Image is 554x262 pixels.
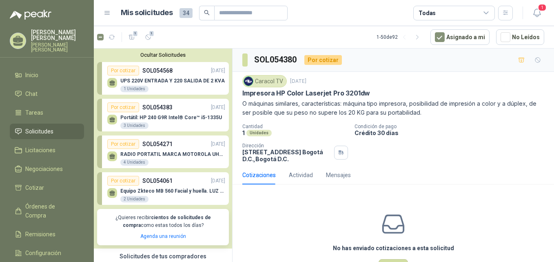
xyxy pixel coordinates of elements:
[246,130,272,136] div: Unidades
[304,55,342,65] div: Por cotizar
[97,99,229,131] a: Por cotizarSOL054383[DATE] Portátil: HP 240 G9R Intel® Core™ i5-1335U3 Unidades
[242,149,331,162] p: [STREET_ADDRESS] Bogotá D.C. , Bogotá D.C.
[97,135,229,168] a: Por cotizarSOL054271[DATE] RADIO PORTATIL MARCA MOTOROLA UHF SIN PANTALLA CON GPS, INCLUYE: ANTEN...
[242,124,348,129] p: Cantidad
[120,159,148,166] div: 4 Unidades
[25,89,38,98] span: Chat
[97,62,229,95] a: Por cotizarSOL054568[DATE] UPS 220V ENTRADA Y 220 SALIDA DE 2 KVA1 Unidades
[10,180,84,195] a: Cotizar
[120,188,225,194] p: Equipo Zkteco MB 560 Facial y huella. LUZ VISIBLE
[10,161,84,177] a: Negociaciones
[211,177,225,185] p: [DATE]
[326,171,351,180] div: Mensajes
[142,140,173,149] p: SOL054271
[211,67,225,75] p: [DATE]
[289,171,313,180] div: Actividad
[149,30,155,37] span: 1
[10,67,84,83] a: Inicio
[97,52,229,58] button: Ocultar Solicitudes
[120,78,225,84] p: UPS 220V ENTRADA Y 220 SALIDA DE 2 KVA
[242,75,287,87] div: Caracol TV
[10,124,84,139] a: Solicitudes
[31,42,84,52] p: [PERSON_NAME] [PERSON_NAME]
[10,199,84,223] a: Órdenes de Compra
[244,77,253,86] img: Company Logo
[211,140,225,148] p: [DATE]
[333,244,454,253] h3: No has enviado cotizaciones a esta solicitud
[211,104,225,111] p: [DATE]
[10,86,84,102] a: Chat
[25,164,63,173] span: Negociaciones
[496,29,544,45] button: No Leídos
[120,115,222,120] p: Portátil: HP 240 G9R Intel® Core™ i5-1335U
[242,171,276,180] div: Cotizaciones
[142,66,173,75] p: SOL054568
[25,146,55,155] span: Licitaciones
[120,122,148,129] div: 3 Unidades
[25,127,53,136] span: Solicitudes
[120,86,148,92] div: 1 Unidades
[25,202,76,220] span: Órdenes de Compra
[25,183,44,192] span: Cotizar
[123,215,211,228] b: cientos de solicitudes de compra
[377,31,424,44] div: 1 - 50 de 92
[25,249,61,258] span: Configuración
[107,139,139,149] div: Por cotizar
[254,53,298,66] h3: SOL054380
[290,78,306,85] p: [DATE]
[107,176,139,186] div: Por cotizar
[125,31,138,44] button: 1
[142,103,173,112] p: SOL054383
[430,29,490,45] button: Asignado a mi
[10,245,84,261] a: Configuración
[25,71,38,80] span: Inicio
[242,89,370,98] p: Impresora HP Color Laserjet Pro 3201dw
[102,214,224,229] p: ¿Quieres recibir como estas todos los días?
[133,30,138,37] span: 1
[179,8,193,18] span: 34
[204,10,210,16] span: search
[242,143,331,149] p: Dirección
[94,49,232,249] div: Ocultar SolicitudesPor cotizarSOL054568[DATE] UPS 220V ENTRADA Y 220 SALIDA DE 2 KVA1 UnidadesPor...
[107,102,139,112] div: Por cotizar
[530,6,544,20] button: 1
[355,129,551,136] p: Crédito 30 días
[538,4,547,11] span: 1
[10,10,51,20] img: Logo peakr
[10,105,84,120] a: Tareas
[419,9,436,18] div: Todas
[355,124,551,129] p: Condición de pago
[120,196,148,202] div: 2 Unidades
[121,7,173,19] h1: Mis solicitudes
[31,29,84,41] p: [PERSON_NAME] [PERSON_NAME]
[10,226,84,242] a: Remisiones
[107,66,139,75] div: Por cotizar
[97,172,229,205] a: Por cotizarSOL054061[DATE] Equipo Zkteco MB 560 Facial y huella. LUZ VISIBLE2 Unidades
[25,230,55,239] span: Remisiones
[140,233,186,239] a: Agenda una reunión
[242,129,245,136] p: 1
[142,31,155,44] button: 1
[242,99,544,117] p: O máquinas similares, características: máquina tipo impresora, posibilidad de impresión a color y...
[10,142,84,158] a: Licitaciones
[120,151,225,157] p: RADIO PORTATIL MARCA MOTOROLA UHF SIN PANTALLA CON GPS, INCLUYE: ANTENA, BATERIA, CLIP Y CARGADOR
[142,176,173,185] p: SOL054061
[25,108,43,117] span: Tareas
